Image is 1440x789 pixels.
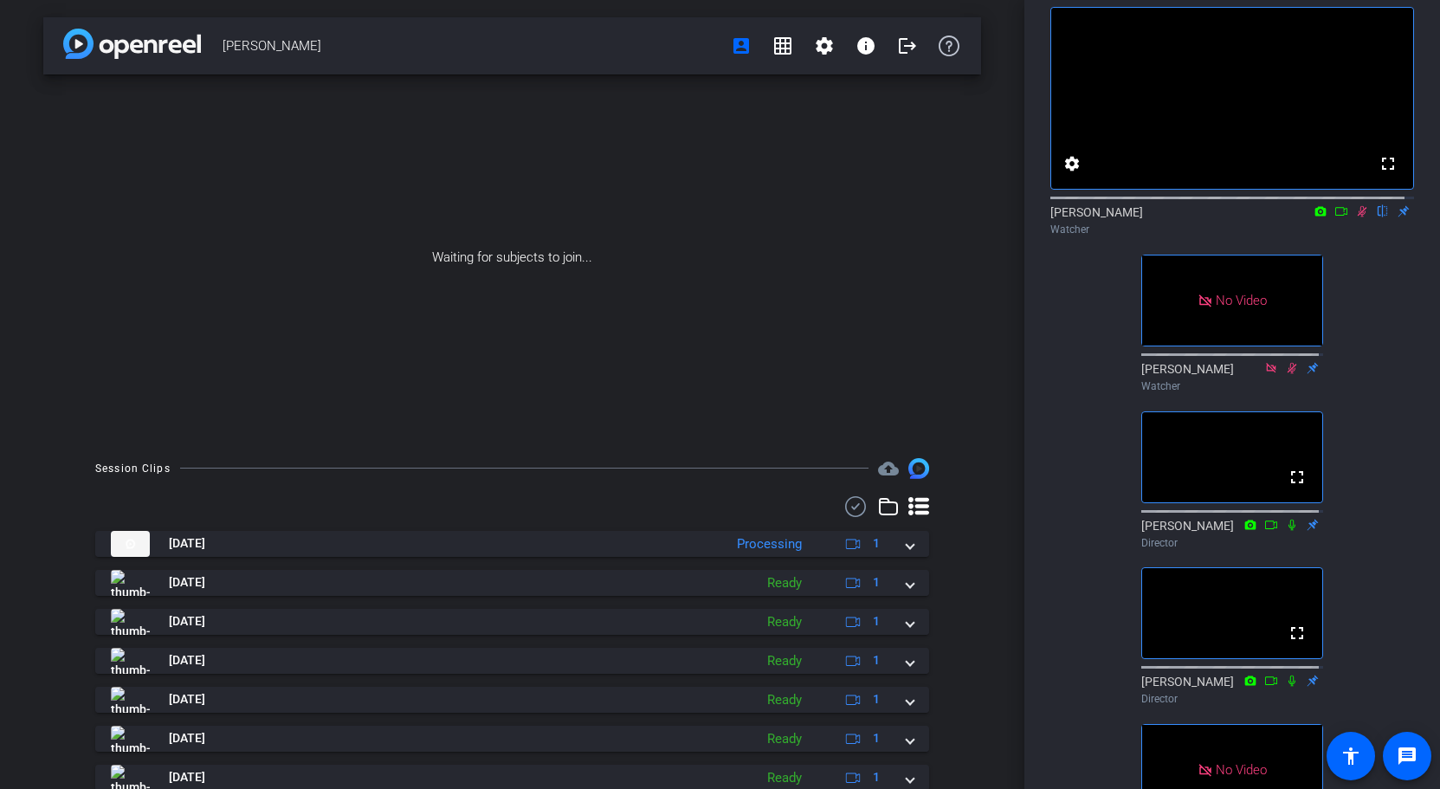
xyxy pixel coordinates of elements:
img: thumb-nail [111,726,150,752]
mat-icon: fullscreen [1287,623,1308,643]
mat-icon: account_box [731,36,752,56]
span: 1 [873,534,880,553]
mat-expansion-panel-header: thumb-nail[DATE]Ready1 [95,648,929,674]
span: [DATE] [169,729,205,747]
span: 1 [873,768,880,786]
img: thumb-nail [111,531,150,557]
img: thumb-nail [111,648,150,674]
span: [DATE] [169,651,205,669]
img: Session clips [908,458,929,479]
mat-expansion-panel-header: thumb-nail[DATE]Ready1 [95,570,929,596]
div: Session Clips [95,460,171,477]
span: 1 [873,651,880,669]
div: Watcher [1141,378,1323,394]
img: thumb-nail [111,687,150,713]
span: 1 [873,729,880,747]
span: No Video [1216,293,1267,308]
span: [PERSON_NAME] [223,29,720,63]
mat-icon: settings [1062,153,1082,174]
span: [DATE] [169,768,205,786]
div: Director [1141,535,1323,551]
span: [DATE] [169,573,205,592]
span: 1 [873,612,880,631]
div: Ready [759,573,810,593]
div: Ready [759,729,810,749]
mat-expansion-panel-header: thumb-nail[DATE]Ready1 [95,687,929,713]
div: Processing [728,534,810,554]
mat-expansion-panel-header: thumb-nail[DATE]Ready1 [95,609,929,635]
div: Ready [759,690,810,710]
mat-icon: cloud_upload [878,458,899,479]
div: Watcher [1050,222,1414,237]
div: Ready [759,612,810,632]
div: Ready [759,768,810,788]
mat-icon: message [1397,746,1417,766]
mat-icon: info [856,36,876,56]
mat-icon: logout [897,36,918,56]
mat-expansion-panel-header: thumb-nail[DATE]Processing1 [95,531,929,557]
mat-icon: fullscreen [1287,467,1308,488]
div: [PERSON_NAME] [1050,204,1414,237]
div: Director [1141,691,1323,707]
img: thumb-nail [111,609,150,635]
span: 1 [873,690,880,708]
mat-icon: accessibility [1340,746,1361,766]
span: 1 [873,573,880,592]
span: [DATE] [169,690,205,708]
div: [PERSON_NAME] [1141,673,1323,707]
mat-icon: fullscreen [1378,153,1398,174]
div: [PERSON_NAME] [1141,360,1323,394]
span: Destinations for your clips [878,458,899,479]
div: Waiting for subjects to join... [43,74,981,441]
div: [PERSON_NAME] [1141,517,1323,551]
span: [DATE] [169,612,205,631]
mat-expansion-panel-header: thumb-nail[DATE]Ready1 [95,726,929,752]
mat-icon: settings [814,36,835,56]
img: thumb-nail [111,570,150,596]
span: No Video [1216,762,1267,778]
mat-icon: flip [1372,203,1393,218]
img: app-logo [63,29,201,59]
span: [DATE] [169,534,205,553]
mat-icon: grid_on [772,36,793,56]
div: Ready [759,651,810,671]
